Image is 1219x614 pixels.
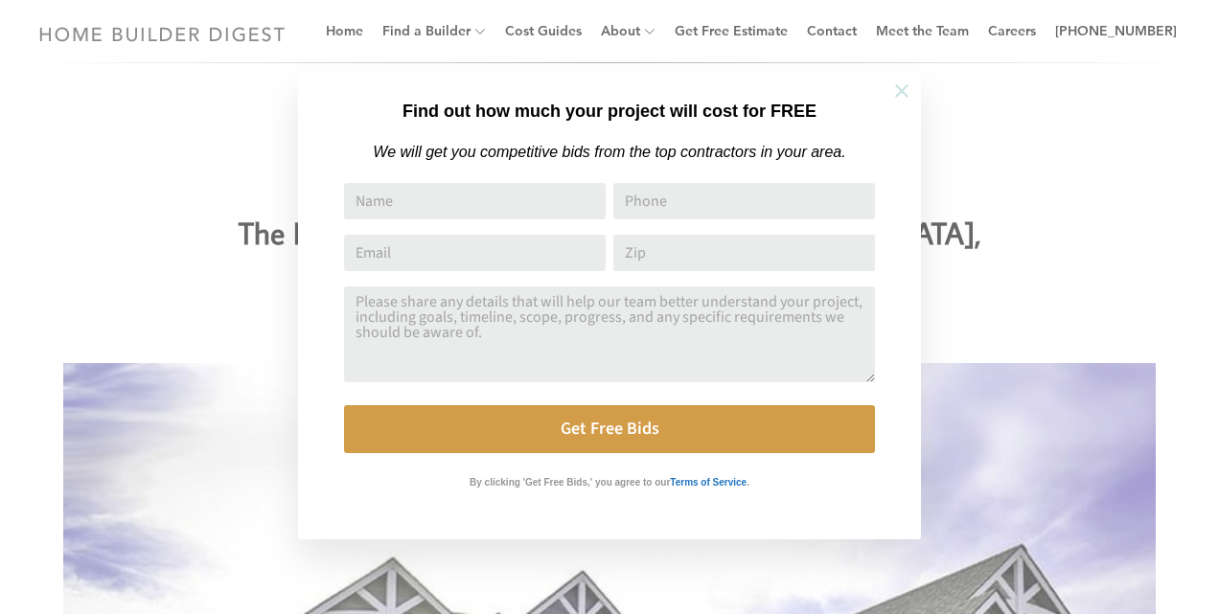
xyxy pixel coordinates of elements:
strong: Find out how much your project will cost for FREE [402,102,816,121]
a: Terms of Service [670,472,747,489]
strong: By clicking 'Get Free Bids,' you agree to our [470,477,670,488]
textarea: Comment or Message [344,286,875,382]
input: Phone [613,183,875,219]
input: Email Address [344,235,606,271]
button: Close [868,57,935,125]
button: Get Free Bids [344,405,875,453]
strong: . [747,477,749,488]
strong: Terms of Service [670,477,747,488]
input: Name [344,183,606,219]
input: Zip [613,235,875,271]
em: We will get you competitive bids from the top contractors in your area. [373,144,845,160]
